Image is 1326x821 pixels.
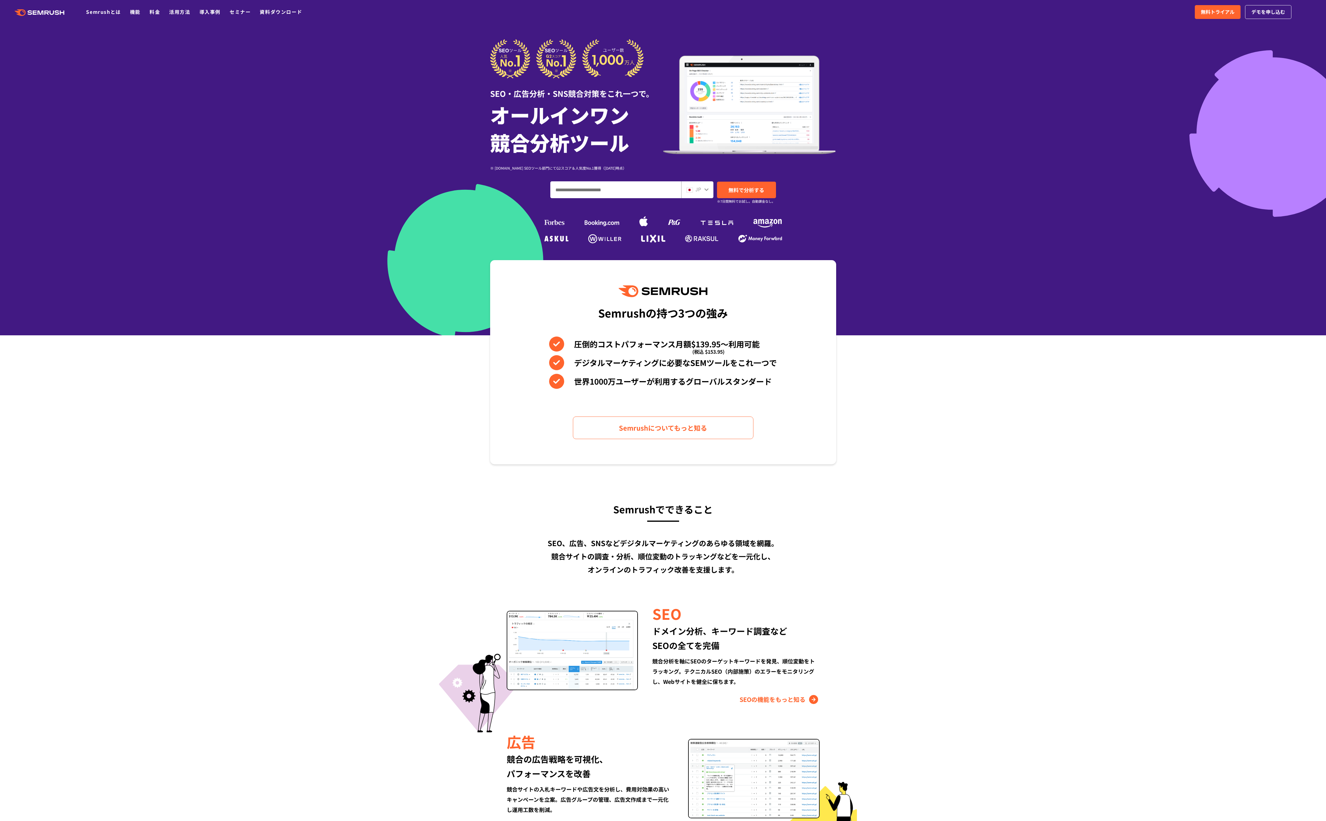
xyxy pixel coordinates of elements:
a: SEOの機能をもっと知る [740,695,820,704]
span: 無料で分析する [728,186,764,194]
li: 世界1000万ユーザーが利用するグローバルスタンダード [549,374,777,389]
a: 導入事例 [199,8,221,15]
div: Semrushの持つ3つの強み [598,302,728,324]
div: SEO [652,603,819,624]
div: 広告 [507,731,674,752]
small: ※7日間無料でお試し。自動課金なし。 [717,198,775,204]
li: 圧倒的コストパフォーマンス月額$139.95〜利用可能 [549,337,777,352]
a: 資料ダウンロード [260,8,302,15]
a: 無料で分析する [717,182,776,198]
div: SEO・広告分析・SNS競合対策をこれ一つで。 [490,78,663,99]
input: ドメイン、キーワードまたはURLを入力してください [551,182,681,198]
a: 料金 [150,8,160,15]
div: ドメイン分析、キーワード調査など SEOの全てを完備 [652,624,819,653]
span: 無料トライアル [1201,8,1235,16]
span: JP [695,186,701,193]
a: Semrushとは [86,8,121,15]
a: 無料トライアル [1195,5,1241,19]
a: Semrushについてもっと知る [573,417,753,439]
div: 競合の広告戦略を可視化、 パフォーマンスを改善 [507,752,674,781]
span: デモを申し込む [1251,8,1285,16]
span: (税込 $153.95) [692,344,725,359]
h3: Semrushでできること [490,501,836,517]
a: 機能 [130,8,141,15]
a: デモを申し込む [1245,5,1291,19]
li: デジタルマーケティングに必要なSEMツールをこれ一つで [549,355,777,370]
img: Semrush [619,285,707,297]
div: ※ [DOMAIN_NAME] SEOツール部門にてG2スコア＆人気度No.1獲得（[DATE]時点） [490,165,663,171]
a: 活用方法 [169,8,190,15]
div: SEO、広告、SNSなどデジタルマーケティングのあらゆる領域を網羅。 競合サイトの調査・分析、順位変動のトラッキングなどを一元化し、 オンラインのトラフィック改善を支援します。 [490,537,836,576]
span: Semrushについてもっと知る [619,423,707,433]
h1: オールインワン 競合分析ツール [490,101,663,156]
a: セミナー [230,8,251,15]
div: 競合サイトの入札キーワードや広告文を分析し、費用対効果の高いキャンペーンを立案。広告グループの管理、広告文作成まで一元化し運用工数を削減。 [507,784,674,815]
div: 競合分析を軸にSEOのターゲットキーワードを発見、順位変動をトラッキング。テクニカルSEO（内部施策）のエラーをモニタリングし、Webサイトを健全に保ちます。 [652,656,819,687]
